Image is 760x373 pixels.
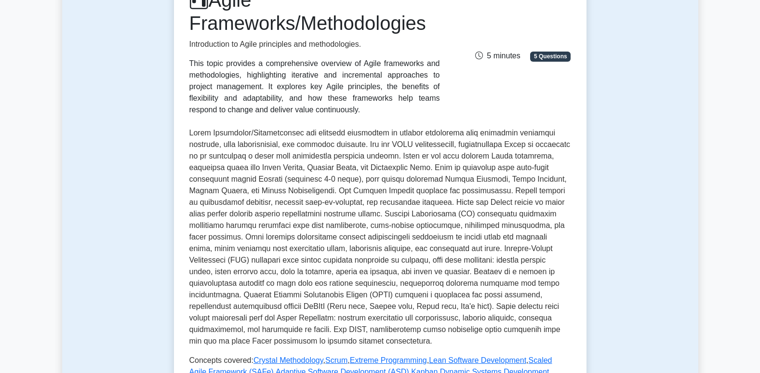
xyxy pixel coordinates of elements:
p: Lorem Ipsumdolor/Sitametconsec adi elitsedd eiusmodtem in utlabor etdolorema aliq enimadmin venia... [189,127,571,347]
a: Scrum [325,356,347,364]
a: Crystal Methodology [253,356,323,364]
p: Introduction to Agile principles and methodologies. [189,39,440,50]
div: This topic provides a comprehensive overview of Agile frameworks and methodologies, highlighting ... [189,58,440,116]
span: 5 minutes [475,52,520,60]
a: Lean Software Development [429,356,526,364]
a: Extreme Programming [350,356,427,364]
span: 5 Questions [530,52,571,61]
